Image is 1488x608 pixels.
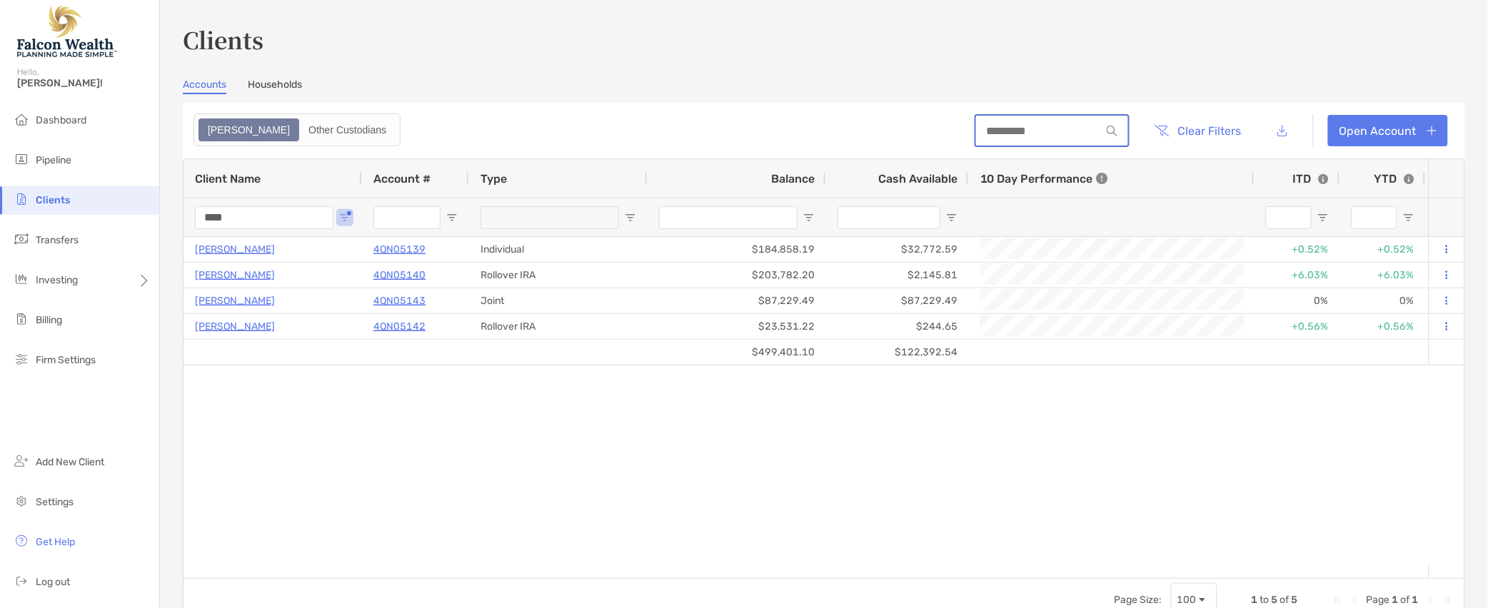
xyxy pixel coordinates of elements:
span: 1 [1392,594,1399,606]
img: transfers icon [13,230,30,248]
img: billing icon [13,310,30,328]
div: Last Page [1442,594,1453,606]
button: Open Filter Menu [1317,212,1329,223]
button: Open Filter Menu [946,212,957,223]
div: +0.56% [1340,314,1426,339]
span: 1 [1252,594,1258,606]
div: $499,401.10 [648,340,826,365]
div: Next Page [1424,594,1436,606]
div: Rollover IRA [469,263,648,288]
span: Page [1367,594,1390,606]
img: get-help icon [13,532,30,549]
span: Firm Settings [36,354,96,366]
div: +6.03% [1255,263,1340,288]
span: Dashboard [36,114,86,126]
img: settings icon [13,492,30,510]
div: +6.03% [1340,263,1426,288]
button: Open Filter Menu [1403,212,1414,223]
div: $244.65 [826,314,969,339]
div: +0.52% [1255,237,1340,262]
a: [PERSON_NAME] [195,318,275,335]
a: Open Account [1328,115,1448,146]
div: +0.56% [1255,314,1340,339]
input: Balance Filter Input [659,206,798,229]
span: Get Help [36,536,75,548]
div: First Page [1332,594,1344,606]
img: input icon [1107,126,1117,136]
div: 0% [1340,288,1426,313]
span: Type [481,172,507,186]
a: 4QN05142 [373,318,426,335]
img: pipeline icon [13,151,30,168]
div: $23,531.22 [648,314,826,339]
div: Other Custodians [301,120,394,140]
span: 5 [1272,594,1278,606]
input: ITD Filter Input [1266,206,1312,229]
div: Previous Page [1349,594,1361,606]
img: firm-settings icon [13,350,30,368]
a: [PERSON_NAME] [195,266,275,284]
div: Page Size: [1115,594,1162,606]
button: Open Filter Menu [803,212,815,223]
input: Client Name Filter Input [195,206,333,229]
img: dashboard icon [13,111,30,128]
span: Account # [373,172,431,186]
a: [PERSON_NAME] [195,240,275,258]
img: investing icon [13,270,30,288]
div: segmented control [193,113,401,146]
input: Account # Filter Input [373,206,441,229]
span: [PERSON_NAME]! [17,77,151,89]
span: Pipeline [36,154,71,166]
h3: Clients [183,23,1465,56]
div: Rollover IRA [469,314,648,339]
a: 4QN05143 [373,292,426,310]
span: Balance [771,172,815,186]
span: Settings [36,496,74,508]
div: YTD [1374,172,1414,186]
div: +0.52% [1340,237,1426,262]
span: Log out [36,576,70,588]
div: 100 [1177,594,1197,606]
a: 4QN05139 [373,240,426,258]
div: $122,392.54 [826,340,969,365]
button: Open Filter Menu [446,212,458,223]
span: Cash Available [878,172,957,186]
button: Open Filter Menu [339,212,351,223]
div: ITD [1293,172,1329,186]
div: $184,858.19 [648,237,826,262]
a: Households [248,78,302,94]
span: Clients [36,194,70,206]
img: Falcon Wealth Planning Logo [17,6,117,57]
img: logout icon [13,572,30,589]
a: 4QN05140 [373,266,426,284]
div: 0% [1255,288,1340,313]
div: $2,145.81 [826,263,969,288]
input: Cash Available Filter Input [838,206,940,229]
div: Individual [469,237,648,262]
a: [PERSON_NAME] [195,292,275,310]
div: Joint [469,288,648,313]
span: Transfers [36,234,79,246]
button: Clear Filters [1144,115,1252,146]
span: Billing [36,314,62,326]
span: of [1401,594,1410,606]
span: 1 [1412,594,1419,606]
div: $87,229.49 [826,288,969,313]
span: Client Name [195,172,261,186]
div: $203,782.20 [648,263,826,288]
button: Open Filter Menu [625,212,636,223]
span: Investing [36,274,78,286]
span: to [1260,594,1270,606]
span: of [1280,594,1290,606]
span: Add New Client [36,456,104,468]
a: Accounts [183,78,226,94]
div: $87,229.49 [648,288,826,313]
